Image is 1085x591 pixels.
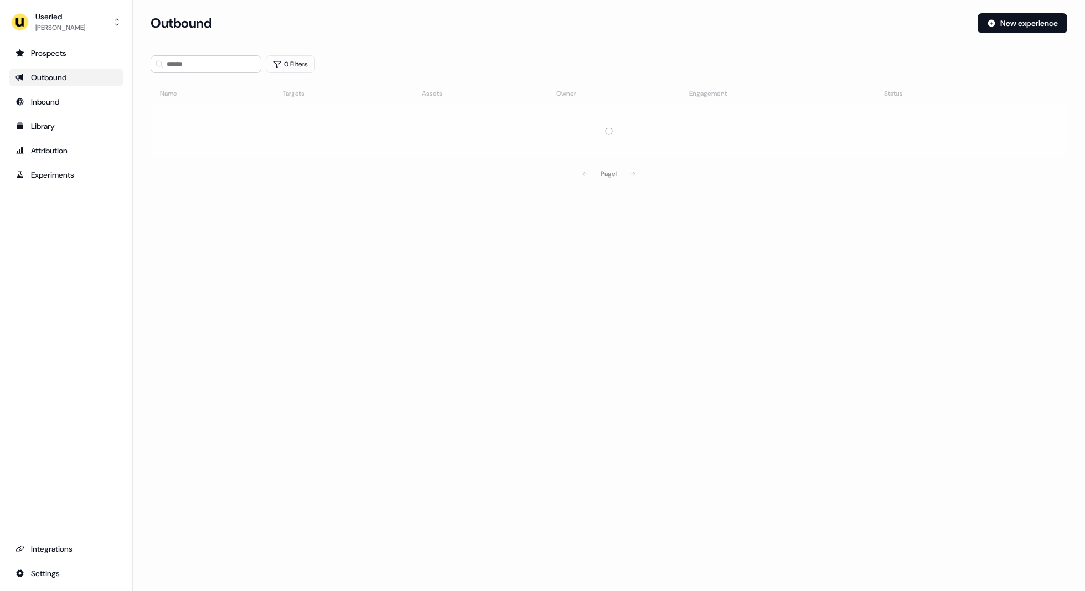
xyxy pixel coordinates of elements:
a: Go to experiments [9,166,123,184]
div: Outbound [15,72,117,83]
a: Go to integrations [9,564,123,582]
h3: Outbound [151,15,211,32]
div: Prospects [15,48,117,59]
a: Go to Inbound [9,93,123,111]
a: Go to attribution [9,142,123,159]
button: Userled[PERSON_NAME] [9,9,123,35]
div: Userled [35,11,85,22]
a: Go to prospects [9,44,123,62]
div: [PERSON_NAME] [35,22,85,33]
div: Attribution [15,145,117,156]
div: Inbound [15,96,117,107]
a: Go to outbound experience [9,69,123,86]
div: Integrations [15,543,117,554]
a: Go to integrations [9,540,123,558]
button: 0 Filters [266,55,315,73]
div: Library [15,121,117,132]
button: New experience [978,13,1067,33]
div: Settings [15,568,117,579]
a: Go to templates [9,117,123,135]
div: Experiments [15,169,117,180]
